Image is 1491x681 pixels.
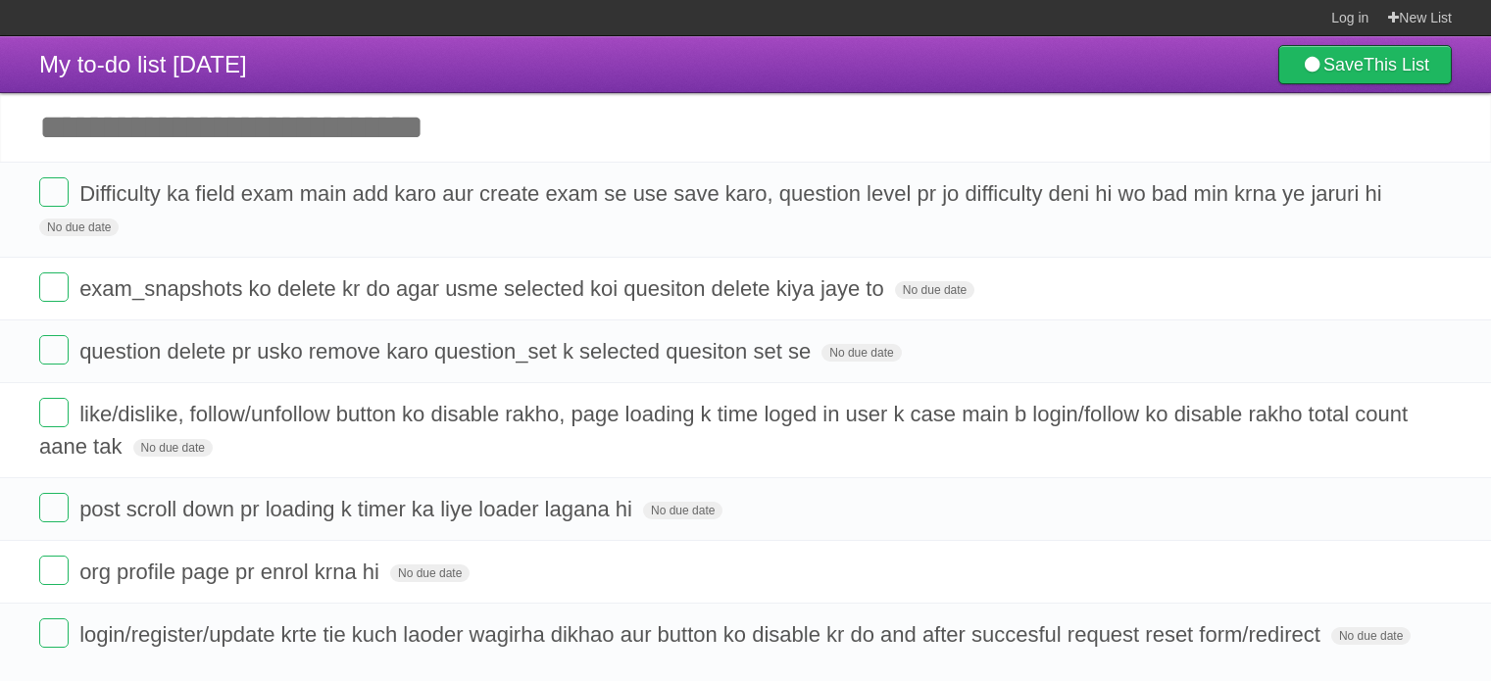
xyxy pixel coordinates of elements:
[133,439,213,457] span: No due date
[39,556,69,585] label: Done
[821,344,901,362] span: No due date
[39,335,69,365] label: Done
[39,493,69,522] label: Done
[79,559,384,584] span: org profile page pr enrol krna hi
[1364,55,1429,74] b: This List
[39,51,247,77] span: My to-do list [DATE]
[39,618,69,648] label: Done
[39,219,119,236] span: No due date
[39,398,69,427] label: Done
[79,339,816,364] span: question delete pr usko remove karo question_set k selected quesiton set se
[79,622,1325,647] span: login/register/update krte tie kuch laoder wagirha dikhao aur button ko disable kr do and after s...
[1278,45,1452,84] a: SaveThis List
[390,564,470,582] span: No due date
[39,177,69,207] label: Done
[1331,627,1411,645] span: No due date
[895,281,974,299] span: No due date
[79,497,637,521] span: post scroll down pr loading k timer ka liye loader lagana hi
[39,272,69,302] label: Done
[79,181,1386,206] span: Difficulty ka field exam main add karo aur create exam se use save karo, question level pr jo dif...
[39,402,1408,459] span: like/dislike, follow/unfollow button ko disable rakho, page loading k time loged in user k case m...
[643,502,722,519] span: No due date
[79,276,889,301] span: exam_snapshots ko delete kr do agar usme selected koi quesiton delete kiya jaye to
